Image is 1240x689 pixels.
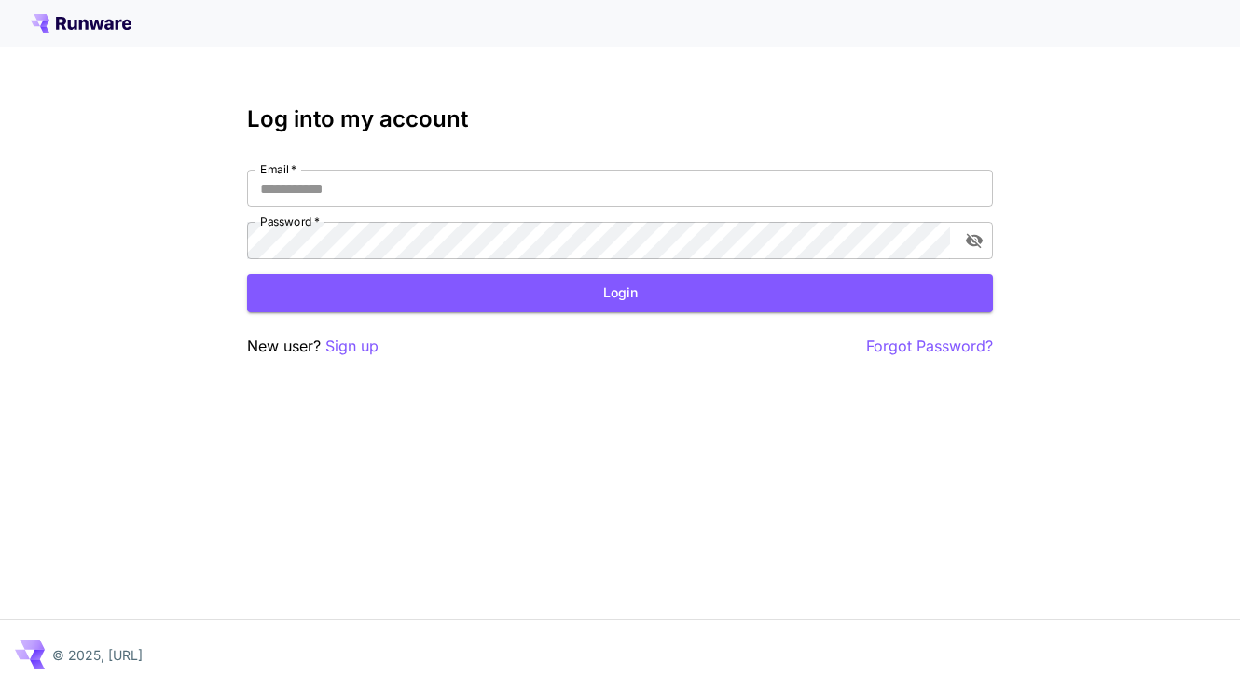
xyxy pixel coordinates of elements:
button: Login [247,274,993,312]
h3: Log into my account [247,106,993,132]
button: Forgot Password? [866,335,993,358]
button: Sign up [325,335,379,358]
button: toggle password visibility [958,224,991,257]
label: Password [260,214,320,229]
label: Email [260,161,296,177]
p: © 2025, [URL] [52,645,143,665]
p: New user? [247,335,379,358]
